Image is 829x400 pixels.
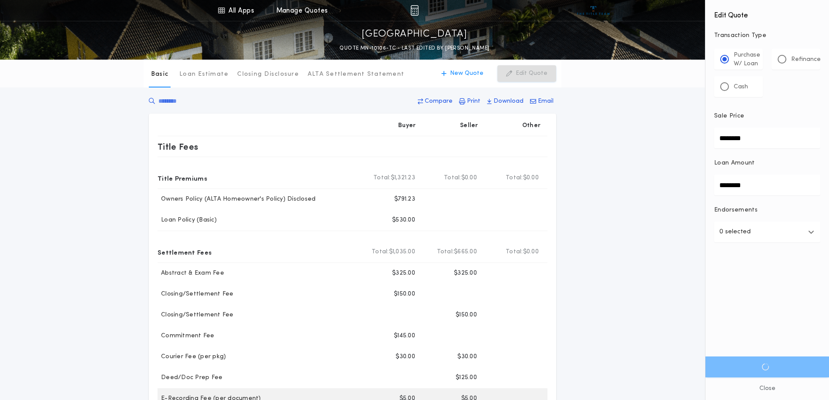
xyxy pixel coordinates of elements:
p: Sale Price [714,112,744,121]
button: 0 selected [714,222,820,242]
span: $1,321.23 [391,174,415,182]
p: Basic [151,70,168,79]
button: Print [456,94,483,109]
p: Commitment Fee [158,332,215,340]
p: $150.00 [394,290,415,299]
p: $150.00 [456,311,477,319]
span: $0.00 [523,174,539,182]
p: $30.00 [457,353,477,361]
p: Endorsements [714,206,820,215]
p: Loan Amount [714,159,755,168]
p: $30.00 [396,353,415,361]
p: ALTA Settlement Statement [308,70,404,79]
p: $530.00 [392,216,415,225]
button: Email [527,94,556,109]
p: Seller [460,121,478,130]
button: Compare [415,94,455,109]
b: Total: [506,248,523,256]
p: Title Premiums [158,171,207,185]
input: Loan Amount [714,175,820,195]
p: Edit Quote [516,69,547,78]
button: New Quote [433,65,492,82]
p: Compare [425,97,453,106]
p: Courier Fee (per pkg) [158,353,226,361]
p: Loan Estimate [179,70,228,79]
p: New Quote [450,69,483,78]
b: Total: [373,174,391,182]
p: Cash [734,83,748,91]
p: Purchase W/ Loan [734,51,760,68]
p: QUOTE MN-10106-TC - LAST EDITED BY [PERSON_NAME] [339,44,489,53]
img: img [410,5,419,16]
p: Abstract & Exam Fee [158,269,224,278]
h4: Edit Quote [714,5,820,21]
p: Refinance [791,55,821,64]
p: $791.23 [394,195,415,204]
p: Other [522,121,540,130]
p: $145.00 [394,332,415,340]
p: Owners Policy (ALTA Homeowner's Policy) Disclosed [158,195,315,204]
span: $665.00 [454,248,477,256]
b: Total: [437,248,454,256]
p: Closing/Settlement Fee [158,311,234,319]
span: $0.00 [461,174,477,182]
p: Deed/Doc Prep Fee [158,373,222,382]
p: $325.00 [392,269,415,278]
b: Total: [506,174,523,182]
p: Closing Disclosure [237,70,299,79]
button: Download [484,94,526,109]
b: Total: [372,248,389,256]
p: Closing/Settlement Fee [158,290,234,299]
button: Close [705,377,829,400]
p: 0 selected [719,227,751,237]
p: $325.00 [454,269,477,278]
input: Sale Price [714,128,820,148]
p: Buyer [398,121,416,130]
b: Total: [444,174,461,182]
p: Title Fees [158,140,198,154]
p: Email [538,97,554,106]
p: $125.00 [456,373,477,382]
p: Transaction Type [714,31,820,40]
span: $1,035.00 [389,248,415,256]
p: Print [467,97,480,106]
p: Settlement Fees [158,245,211,259]
p: [GEOGRAPHIC_DATA] [362,27,467,41]
img: vs-icon [577,6,610,15]
p: Loan Policy (Basic) [158,216,217,225]
button: Edit Quote [497,65,556,82]
span: $0.00 [523,248,539,256]
p: Download [493,97,524,106]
